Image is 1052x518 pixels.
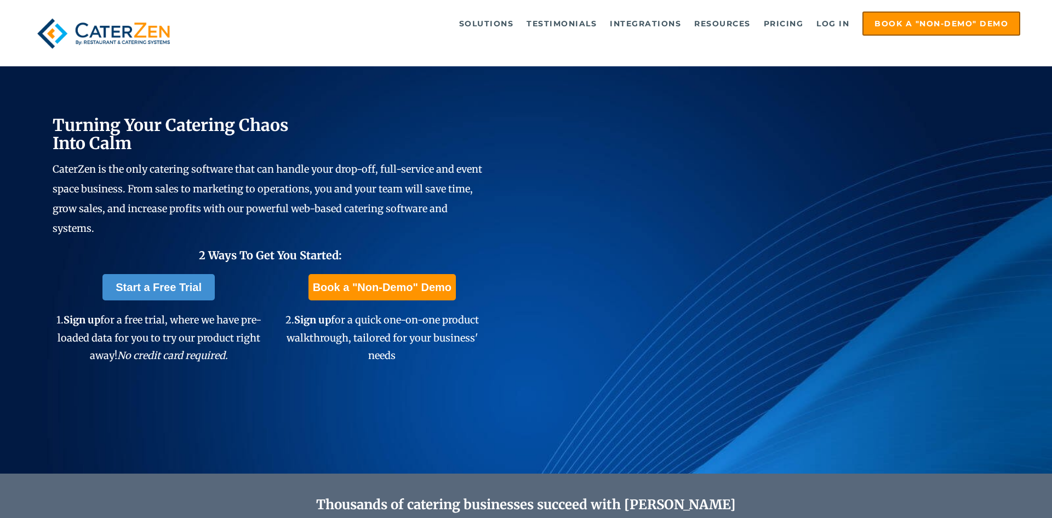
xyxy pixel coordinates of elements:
a: Start a Free Trial [102,274,215,300]
span: Sign up [294,314,331,326]
span: 1. for a free trial, where we have pre-loaded data for you to try our product right away! [56,314,261,362]
a: Resources [689,13,756,35]
img: caterzen [32,12,175,55]
a: Testimonials [521,13,602,35]
iframe: Help widget launcher [954,475,1040,506]
span: 2 Ways To Get You Started: [199,248,342,262]
a: Log in [811,13,855,35]
span: Turning Your Catering Chaos Into Calm [53,115,289,153]
h2: Thousands of catering businesses succeed with [PERSON_NAME] [105,497,947,513]
a: Book a "Non-Demo" Demo [308,274,456,300]
span: 2. for a quick one-on-one product walkthrough, tailored for your business' needs [285,314,479,362]
span: Sign up [64,314,100,326]
a: Integrations [604,13,687,35]
em: No credit card required. [117,349,228,362]
a: Book a "Non-Demo" Demo [862,12,1020,36]
a: Solutions [454,13,519,35]
div: Navigation Menu [201,12,1020,36]
a: Pricing [758,13,809,35]
span: CaterZen is the only catering software that can handle your drop-off, full-service and event spac... [53,163,482,235]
